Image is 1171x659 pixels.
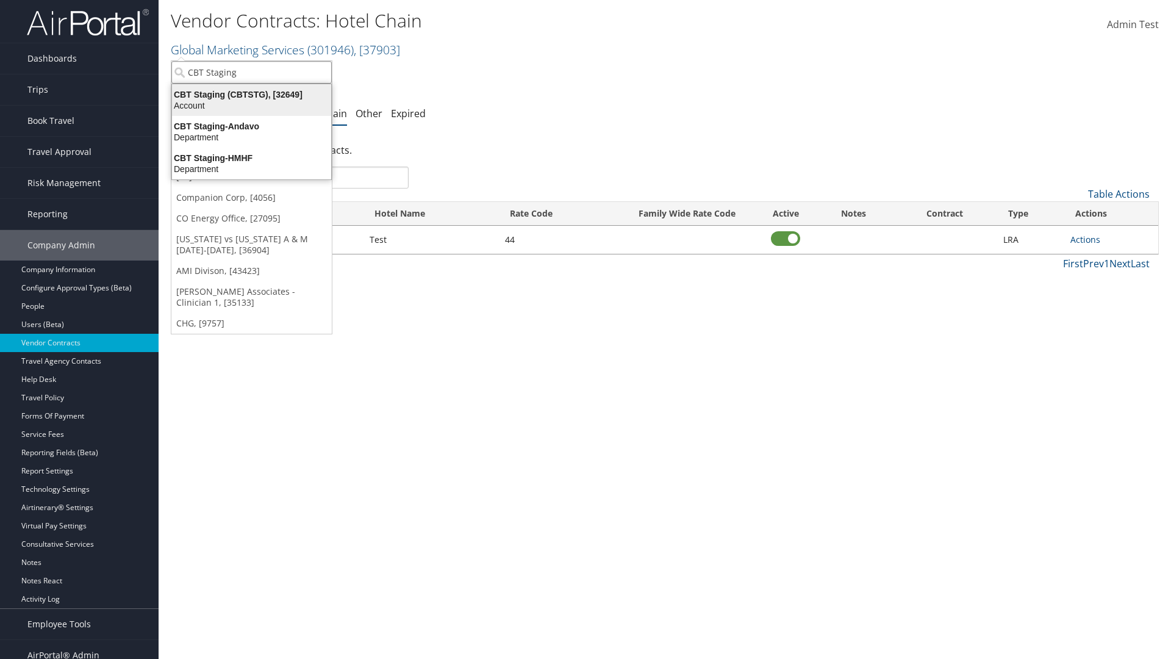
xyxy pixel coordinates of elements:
[1064,202,1158,226] th: Actions
[1107,6,1159,44] a: Admin Test
[171,208,332,229] a: CO Energy Office, [27095]
[1104,257,1109,270] a: 1
[892,202,997,226] th: Contract: activate to sort column ascending
[165,89,338,100] div: CBT Staging (CBTSTG), [32649]
[171,61,332,84] input: Search Accounts
[171,41,400,58] a: Global Marketing Services
[757,202,814,226] th: Active: activate to sort column ascending
[1083,257,1104,270] a: Prev
[171,313,332,334] a: CHG, [9757]
[997,226,1065,254] td: LRA
[997,202,1065,226] th: Type: activate to sort column ascending
[27,199,68,229] span: Reporting
[1131,257,1150,270] a: Last
[171,261,332,281] a: AMI Divison, [43423]
[1070,234,1100,245] a: Actions
[1107,18,1159,31] span: Admin Test
[499,226,617,254] td: 44
[814,202,893,226] th: Notes: activate to sort column ascending
[363,202,499,226] th: Hotel Name: activate to sort column ascending
[165,121,338,132] div: CBT Staging-Andavo
[171,229,332,261] a: [US_STATE] vs [US_STATE] A & M [DATE]-[DATE], [36904]
[27,74,48,105] span: Trips
[171,187,332,208] a: Companion Corp, [4056]
[27,137,91,167] span: Travel Approval
[165,164,338,175] div: Department
[165,153,338,164] div: CBT Staging-HMHF
[356,107,382,120] a: Other
[171,134,1159,167] div: There are contracts.
[165,100,338,111] div: Account
[391,107,426,120] a: Expired
[27,168,101,198] span: Risk Management
[499,202,617,226] th: Rate Code: activate to sort column ascending
[27,43,77,74] span: Dashboards
[27,106,74,136] span: Book Travel
[617,202,757,226] th: Family Wide Rate Code: activate to sort column ascending
[27,8,149,37] img: airportal-logo.png
[171,281,332,313] a: [PERSON_NAME] Associates - Clinician 1, [35133]
[307,41,354,58] span: ( 301946 )
[165,132,338,143] div: Department
[1109,257,1131,270] a: Next
[27,609,91,639] span: Employee Tools
[27,230,95,261] span: Company Admin
[1088,187,1150,201] a: Table Actions
[171,8,829,34] h1: Vendor Contracts: Hotel Chain
[354,41,400,58] span: , [ 37903 ]
[1063,257,1083,270] a: First
[363,226,499,254] td: Test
